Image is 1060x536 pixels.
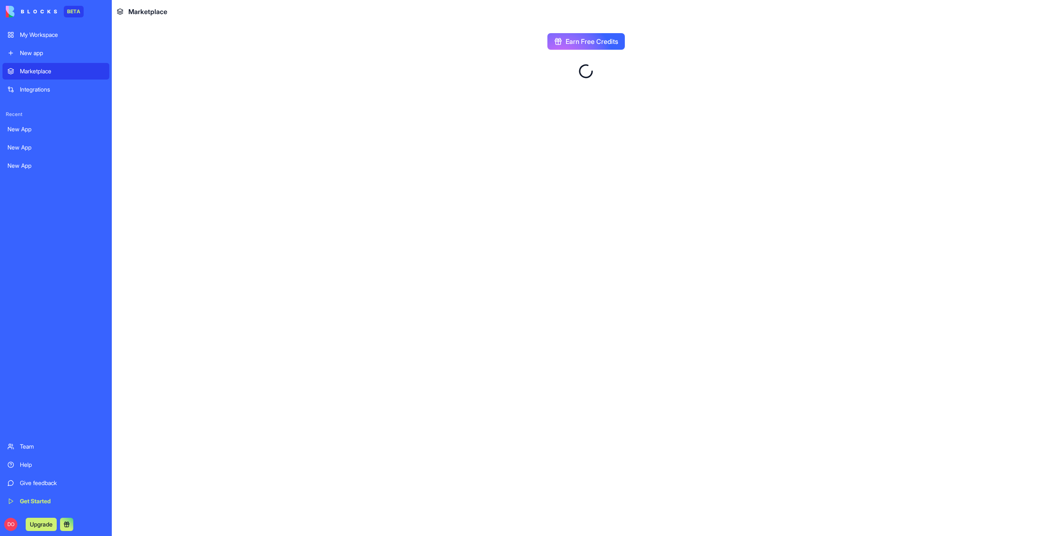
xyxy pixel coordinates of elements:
a: Upgrade [26,520,57,528]
span: Recent [2,111,109,118]
div: New App [7,143,104,152]
div: Integrations [20,85,104,94]
span: DO [4,518,17,531]
button: Upgrade [26,518,57,531]
a: New App [2,121,109,138]
div: BETA [64,6,84,17]
span: Earn Free Credits [566,36,618,46]
div: Marketplace [20,67,104,75]
div: Get Started [20,497,104,505]
a: New App [2,139,109,156]
a: Team [2,438,109,455]
div: New App [7,162,104,170]
div: Team [20,442,104,451]
a: BETA [6,6,84,17]
a: Integrations [2,81,109,98]
div: New App [7,125,104,133]
img: logo [6,6,57,17]
a: Get Started [2,493,109,509]
span: Marketplace [128,7,167,17]
div: My Workspace [20,31,104,39]
a: Give feedback [2,475,109,491]
a: New app [2,45,109,61]
button: Earn Free Credits [547,33,625,50]
a: My Workspace [2,27,109,43]
a: Marketplace [2,63,109,80]
a: New App [2,157,109,174]
div: Give feedback [20,479,104,487]
a: Help [2,456,109,473]
div: New app [20,49,104,57]
div: Help [20,461,104,469]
